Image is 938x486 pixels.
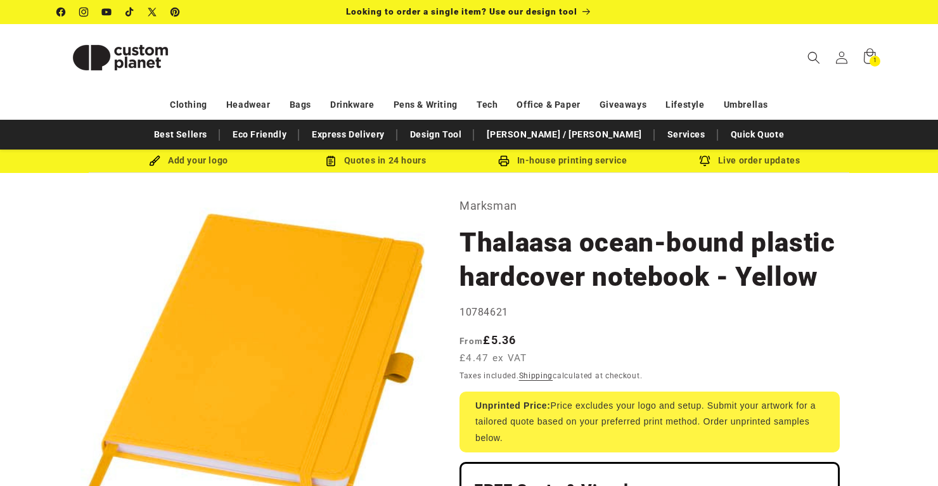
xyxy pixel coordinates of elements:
span: From [459,336,483,346]
strong: Unprinted Price: [475,400,551,411]
div: Add your logo [95,153,282,169]
div: Taxes included. calculated at checkout. [459,369,840,382]
a: Services [661,124,712,146]
a: Headwear [226,94,271,116]
img: Brush Icon [149,155,160,167]
span: 1 [873,56,877,67]
p: Marksman [459,196,840,216]
div: Quotes in 24 hours [282,153,469,169]
img: In-house printing [498,155,510,167]
a: Lifestyle [665,94,704,116]
a: [PERSON_NAME] / [PERSON_NAME] [480,124,648,146]
a: Custom Planet [53,24,189,91]
a: Clothing [170,94,207,116]
a: Eco Friendly [226,124,293,146]
span: £4.47 ex VAT [459,351,527,366]
span: 10784621 [459,306,508,318]
a: Pens & Writing [394,94,458,116]
a: Quick Quote [724,124,791,146]
a: Giveaways [600,94,646,116]
img: Order Updates Icon [325,155,337,167]
a: Express Delivery [305,124,391,146]
strong: £5.36 [459,333,517,347]
img: Order updates [699,155,710,167]
summary: Search [800,44,828,72]
div: In-house printing service [469,153,656,169]
a: Umbrellas [724,94,768,116]
div: Price excludes your logo and setup. Submit your artwork for a tailored quote based on your prefer... [459,392,840,452]
a: Tech [477,94,498,116]
a: Bags [290,94,311,116]
h1: Thalaasa ocean-bound plastic hardcover notebook - Yellow [459,226,840,294]
a: Drinkware [330,94,374,116]
a: Design Tool [404,124,468,146]
img: Custom Planet [57,29,184,86]
a: Office & Paper [517,94,580,116]
div: Live order updates [656,153,843,169]
a: Shipping [519,371,553,380]
a: Best Sellers [148,124,214,146]
span: Looking to order a single item? Use our design tool [346,6,577,16]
